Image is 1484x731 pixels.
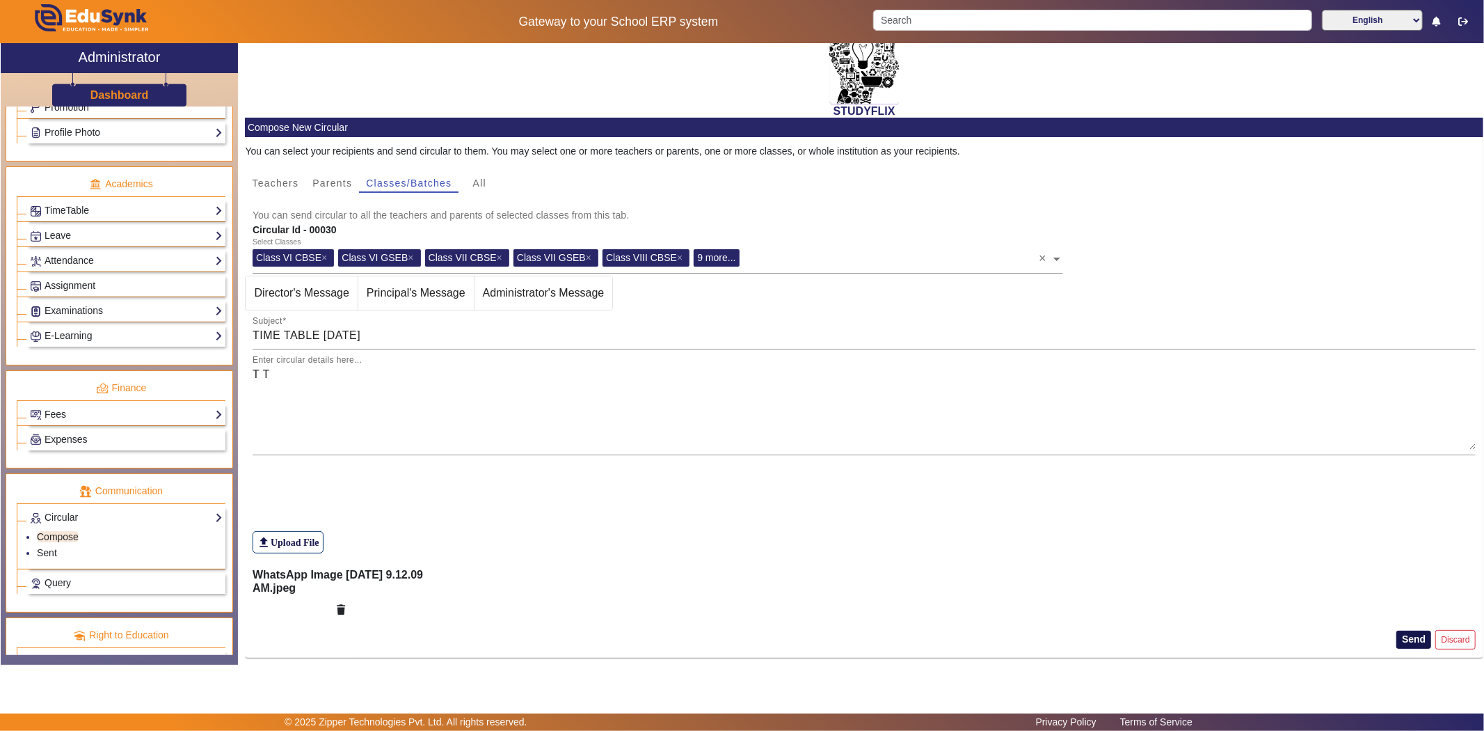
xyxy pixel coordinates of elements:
span: × [677,252,686,263]
img: Payroll.png [31,434,41,445]
a: Dashboard [90,88,150,102]
span: Director's Message [246,276,357,310]
a: Expenses [30,432,223,448]
img: academic.png [89,178,102,191]
a: Terms of Service [1113,713,1199,731]
a: Administrator [1,43,238,73]
h2: STUDYFLIX [245,104,1483,118]
mat-card-subtitle: You can send circular to all the teachers and parents of selected classes from this tab. [253,207,1476,223]
span: × [497,252,506,263]
a: Assignment [30,278,223,294]
span: All [473,178,486,188]
img: Assignments.png [31,281,41,292]
span: Class VI CBSE [256,252,321,263]
h2: Administrator [79,49,161,65]
a: Privacy Policy [1029,713,1103,731]
mat-card-header: Compose New Circular [245,118,1483,137]
div: You can select your recipients and send circular to them. You may select one or more teachers or ... [245,144,1483,159]
span: Class VII CBSE [429,252,497,263]
a: Sent [37,547,57,558]
img: finance.png [96,382,109,395]
p: Academics [17,177,225,191]
a: Promotion [30,100,223,116]
img: 2da83ddf-6089-4dce-a9e2-416746467bdd [829,17,899,104]
span: Principal's Message [358,276,474,310]
mat-label: Enter circular details here... [253,356,362,365]
span: Parents [312,178,352,188]
label: Upload File [253,531,324,553]
span: Classes/Batches [366,178,452,188]
img: rte.png [73,629,86,642]
span: × [321,252,330,263]
mat-label: Subject [253,317,282,326]
button: Discard [1435,630,1476,649]
a: Compose [37,531,79,542]
span: Class VII GSEB [517,252,586,263]
span: Clear all [1039,244,1051,267]
img: Branchoperations.png [31,102,41,113]
p: Right to Education [17,628,225,643]
span: Assignment [45,280,95,291]
mat-icon: file_upload [257,535,271,549]
input: Subject [253,327,1476,344]
p: © 2025 Zipper Technologies Pvt. Ltd. All rights reserved. [285,715,527,730]
h5: Gateway to your School ERP system [378,15,858,29]
span: Administrator's Message [474,276,613,310]
input: Search [873,10,1312,31]
p: Communication [17,484,225,498]
span: Class VI GSEB [342,252,408,263]
span: × [586,252,595,263]
div: Select Classes [253,237,301,248]
p: Finance [17,381,225,395]
span: Promotion [45,102,89,113]
a: Query [30,575,223,591]
h6: WhatsApp Image [DATE] 9.12.09 AM.jpeg [253,568,429,595]
span: Expenses [45,434,87,445]
span: Query [45,577,71,588]
img: Support-tickets.png [31,579,41,589]
h3: Dashboard [90,88,149,102]
span: × [408,252,417,263]
span: Class VIII CBSE [606,252,677,263]
span: 9 more... [697,252,735,263]
span: Teachers [252,178,298,188]
button: Send [1396,631,1431,649]
b: Circular Id - 00030 [253,224,337,235]
img: communication.png [79,485,92,498]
